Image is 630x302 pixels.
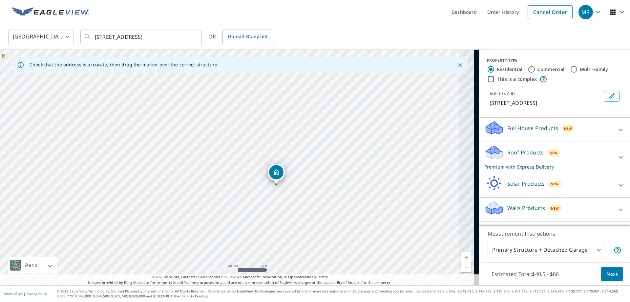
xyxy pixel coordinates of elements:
[8,257,57,273] div: Aerial
[228,33,268,41] span: Upload Blueprint
[30,62,219,68] p: Check that the address is accurate, then drag the marker over the correct structure.
[12,7,89,17] img: EV Logo
[484,120,625,139] div: Full House ProductsNew
[614,246,621,254] span: Your report will include the primary structure and a detached garage if one exists.
[488,230,621,238] p: Measurement Instructions
[550,150,558,155] span: New
[3,292,47,296] p: |
[507,124,558,132] p: Full House Products
[57,289,627,299] p: © 2025 Eagle View Technologies, Inc. and Pictometry International Corp. All Rights Reserved. Repo...
[528,5,573,19] a: Cancel Order
[486,267,564,281] p: Estimated Total: $40.5 - $86
[578,5,593,19] div: MR
[507,180,545,188] p: Solar Products
[537,66,565,73] label: Commercial
[564,126,572,131] span: New
[551,206,559,211] span: New
[497,76,537,82] label: This is a complex
[484,176,625,195] div: Solar ProductsNew
[208,30,273,44] div: OR
[484,200,625,219] div: Walls ProductsNew
[461,252,471,262] a: Current Level 19, Zoom In
[222,30,273,44] a: Upload Blueprint
[8,28,74,46] div: [GEOGRAPHIC_DATA]
[606,270,618,278] span: Next
[23,257,41,273] div: Aerial
[268,164,285,184] div: Dropped pin, building 1, Residential property, 7 Bridgewater Ave Milford, CT 06460
[507,204,545,212] p: Walls Products
[152,274,328,280] span: © 2025 TomTom, Earthstar Geographics SIO, © 2025 Microsoft Corporation, ©
[497,66,522,73] label: Residential
[604,91,619,102] button: Edit building 1
[507,149,544,156] p: Roof Products
[490,91,515,97] p: BUILDING ID
[95,28,188,46] input: Search by address or latitude-longitude
[487,58,622,63] div: PROPERTY TYPE
[3,291,24,296] a: Terms of Use
[580,66,608,73] label: Multi-Family
[317,274,328,279] a: Terms
[456,61,465,69] button: Close
[490,99,601,107] p: [STREET_ADDRESS]
[484,163,613,170] p: Premium with Express Delivery
[461,262,471,272] a: Current Level 19, Zoom Out
[551,181,559,187] span: New
[601,267,623,282] button: Next
[288,274,316,279] a: OpenStreetMap
[26,291,47,296] a: Privacy Policy
[484,145,625,170] div: Roof ProductsNewPremium with Express Delivery
[488,241,605,259] div: Primary Structure + Detached Garage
